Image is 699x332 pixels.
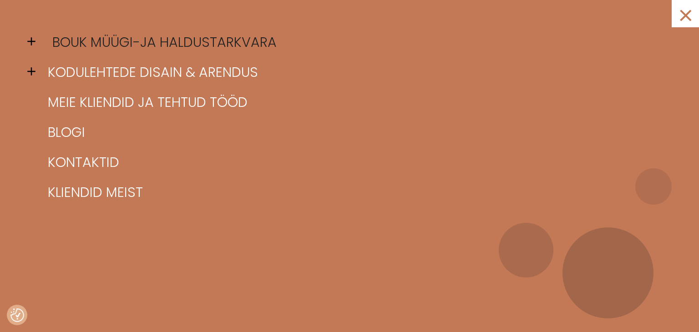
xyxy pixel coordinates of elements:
[41,177,672,207] a: Kliendid meist
[41,57,672,87] a: Kodulehtede disain & arendus
[10,308,24,322] img: Revisit consent button
[41,87,672,117] a: Meie kliendid ja tehtud tööd
[10,308,24,322] button: Nõusolekueelistused
[41,147,672,177] a: Kontaktid
[46,27,676,57] a: BOUK müügi-ja haldustarkvara
[41,117,672,147] a: Blogi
